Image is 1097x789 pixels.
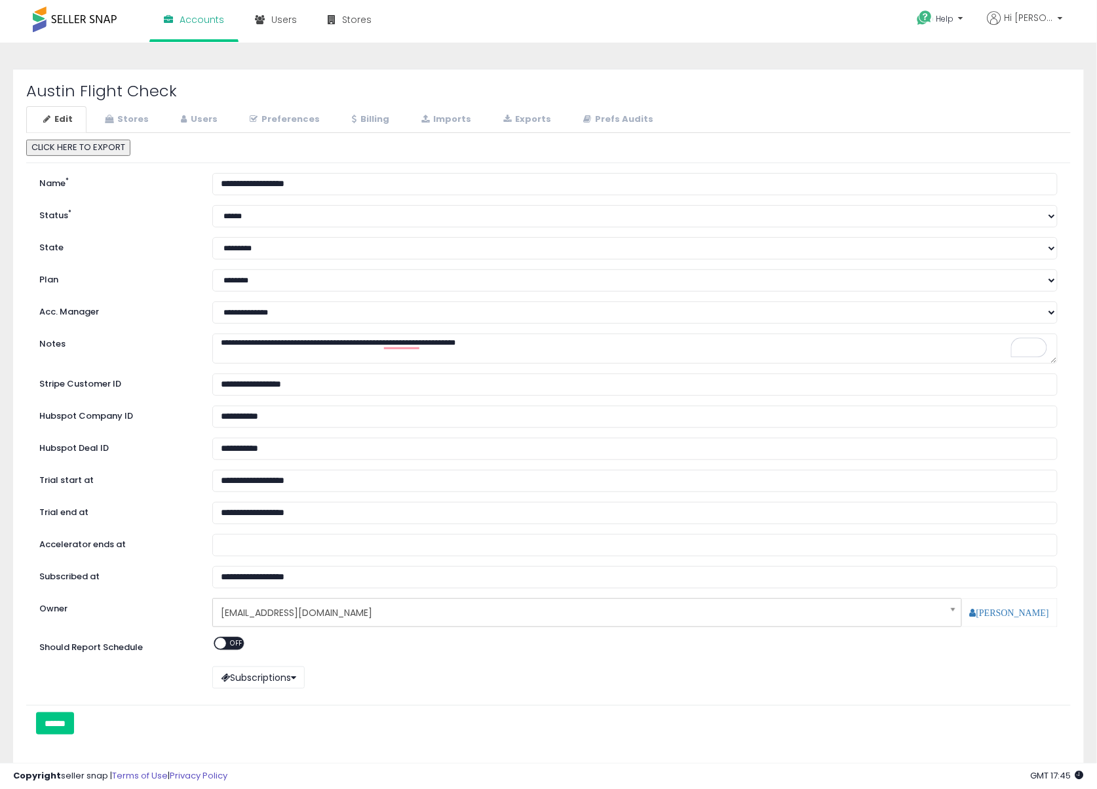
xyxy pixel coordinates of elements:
span: [EMAIL_ADDRESS][DOMAIN_NAME] [221,602,936,624]
label: Hubspot Company ID [29,406,202,423]
a: Stores [88,106,163,133]
button: Subscriptions [212,666,305,689]
label: Owner [39,603,67,615]
label: Subscribed at [29,566,202,583]
span: Stores [342,13,372,26]
a: Exports [486,106,565,133]
label: Stripe Customer ID [29,374,202,391]
label: Accelerator ends at [29,534,202,551]
span: OFF [226,638,247,649]
label: Trial end at [29,502,202,519]
span: Users [271,13,297,26]
button: CLICK HERE TO EXPORT [26,140,130,156]
strong: Copyright [13,769,61,782]
a: Privacy Policy [170,769,227,782]
label: Notes [29,334,202,351]
a: Preferences [233,106,334,133]
label: Hubspot Deal ID [29,438,202,455]
label: Status [29,205,202,222]
span: Help [936,13,954,24]
a: Users [164,106,231,133]
a: Imports [404,106,485,133]
label: Trial start at [29,470,202,487]
a: Terms of Use [112,769,168,782]
h2: Austin Flight Check [26,83,1071,100]
textarea: To enrich screen reader interactions, please activate Accessibility in Grammarly extension settings [212,334,1058,364]
a: [PERSON_NAME] [970,608,1049,617]
a: Prefs Audits [566,106,667,133]
a: Billing [335,106,403,133]
a: Hi [PERSON_NAME] [988,11,1063,41]
span: Accounts [180,13,224,26]
label: Plan [29,269,202,286]
label: Should Report Schedule [39,642,143,654]
label: Name [29,173,202,190]
a: Edit [26,106,87,133]
div: seller snap | | [13,770,227,782]
span: Hi [PERSON_NAME] [1005,11,1054,24]
i: Get Help [917,10,933,26]
label: Acc. Manager [29,301,202,318]
label: State [29,237,202,254]
span: 2025-09-17 17:45 GMT [1031,769,1084,782]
